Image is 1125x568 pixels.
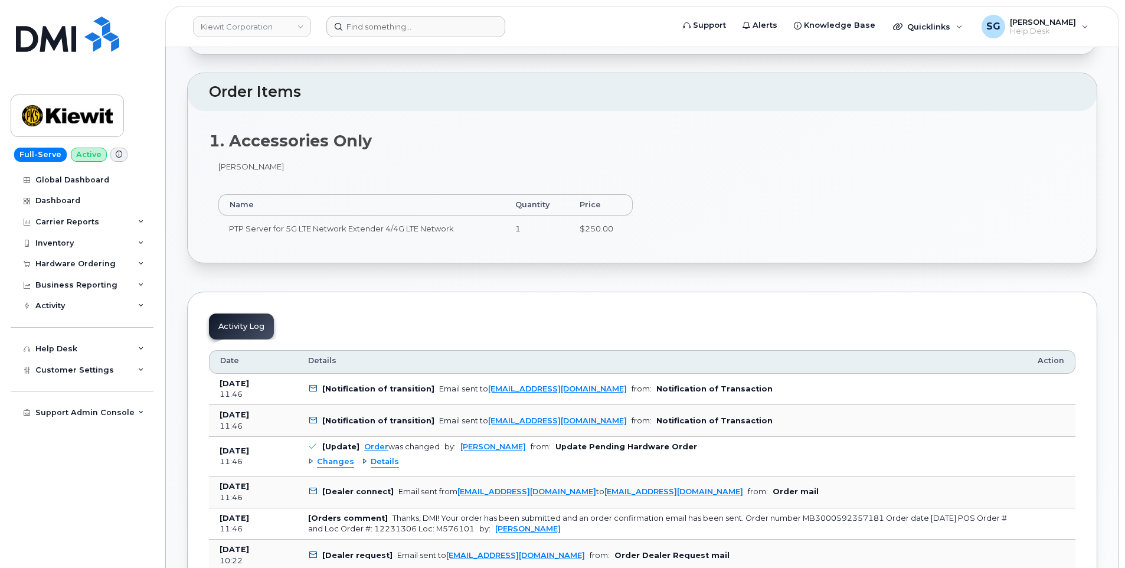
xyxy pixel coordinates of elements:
[364,442,388,451] a: Order
[1010,27,1076,36] span: Help Desk
[693,19,726,31] span: Support
[986,19,1000,34] span: SG
[220,456,287,467] div: 11:46
[398,487,743,496] div: Email sent from to
[656,416,773,425] b: Notification of Transaction
[488,384,627,393] a: [EMAIL_ADDRESS][DOMAIN_NAME]
[308,514,1007,533] div: Thanks, DMI! Your order has been submitted and an order confirmation email has been sent. Order n...
[220,556,287,566] div: 10:22
[322,442,359,451] b: [Update]
[1010,17,1076,27] span: [PERSON_NAME]
[220,446,249,455] b: [DATE]
[220,482,249,491] b: [DATE]
[209,161,642,252] div: [PERSON_NAME]
[193,16,311,37] a: Kiewit Corporation
[479,524,490,533] span: by:
[505,216,569,241] td: 1
[632,416,652,425] span: from:
[505,194,569,216] th: Quantity
[364,442,440,451] div: was changed
[209,131,372,151] strong: 1. Accessories Only
[220,389,287,400] div: 11:46
[317,456,354,468] span: Changes
[973,15,1097,38] div: Samaria Gomez
[773,487,819,496] b: Order mail
[439,416,627,425] div: Email sent to
[555,442,697,451] b: Update Pending Hardware Order
[322,487,394,496] b: [Dealer connect]
[220,410,249,419] b: [DATE]
[753,19,777,31] span: Alerts
[322,416,434,425] b: [Notification of transition]
[220,355,239,366] span: Date
[457,487,596,496] a: [EMAIL_ADDRESS][DOMAIN_NAME]
[308,355,336,366] span: Details
[371,456,399,468] span: Details
[604,487,743,496] a: [EMAIL_ADDRESS][DOMAIN_NAME]
[656,384,773,393] b: Notification of Transaction
[804,19,875,31] span: Knowledge Base
[531,442,551,451] span: from:
[209,84,1075,100] h2: Order Items
[734,14,786,37] a: Alerts
[748,487,768,496] span: from:
[569,194,633,216] th: Price
[460,442,526,451] a: [PERSON_NAME]
[322,551,393,560] b: [Dealer request]
[885,15,971,38] div: Quicklinks
[614,551,730,560] b: Order Dealer Request mail
[220,545,249,554] b: [DATE]
[444,442,456,451] span: by:
[322,384,434,393] b: [Notification of transition]
[1027,350,1075,374] th: Action
[488,416,627,425] a: [EMAIL_ADDRESS][DOMAIN_NAME]
[786,14,884,37] a: Knowledge Base
[308,514,388,523] b: [Orders comment]
[632,384,652,393] span: from:
[446,551,585,560] a: [EMAIL_ADDRESS][DOMAIN_NAME]
[397,551,585,560] div: Email sent to
[220,379,249,388] b: [DATE]
[220,524,287,534] div: 11:46
[569,216,633,241] td: $250.00
[439,384,627,393] div: Email sent to
[220,514,249,523] b: [DATE]
[218,216,505,241] td: PTP Server for 5G LTE Network Extender 4/4G LTE Network
[675,14,734,37] a: Support
[220,421,287,432] div: 11:46
[907,22,950,31] span: Quicklinks
[495,524,561,533] a: [PERSON_NAME]
[1074,517,1116,559] iframe: Messenger Launcher
[326,16,505,37] input: Find something...
[218,194,505,216] th: Name
[590,551,610,560] span: from:
[220,492,287,503] div: 11:46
